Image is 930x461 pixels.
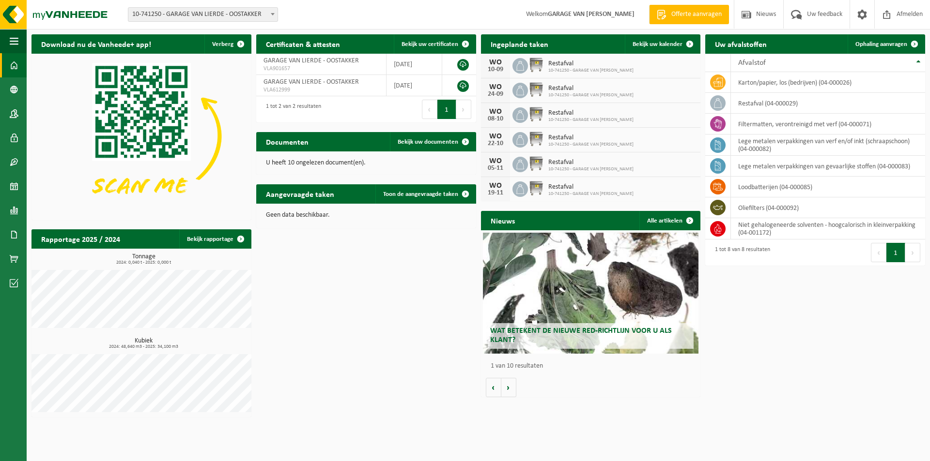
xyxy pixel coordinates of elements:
[548,159,634,166] span: Restafval
[528,180,544,196] img: WB-1100-GAL-GY-02
[625,34,699,54] a: Bekijk uw kalender
[394,34,475,54] a: Bekijk uw certificaten
[528,131,544,147] img: WB-1100-GAL-GY-02
[548,166,634,172] span: 10-741250 - GARAGE VAN [PERSON_NAME]
[402,41,458,47] span: Bekijk uw certificaten
[263,78,359,86] span: GARAGE VAN LIERDE - OOSTAKKER
[486,66,505,73] div: 10-09
[437,100,456,119] button: 1
[261,99,321,120] div: 1 tot 2 van 2 resultaten
[36,253,251,265] h3: Tonnage
[486,91,505,98] div: 24-09
[486,133,505,140] div: WO
[456,100,471,119] button: Next
[390,132,475,151] a: Bekijk uw documenten
[731,134,925,156] td: lege metalen verpakkingen van verf en/of inkt (schraapschoon) (04-000082)
[848,34,924,54] a: Ophaling aanvragen
[36,338,251,349] h3: Kubiek
[375,184,475,204] a: Toon de aangevraagde taken
[483,233,698,354] a: Wat betekent de nieuwe RED-richtlijn voor u als klant?
[486,83,505,91] div: WO
[548,183,634,191] span: Restafval
[548,134,634,142] span: Restafval
[548,92,634,98] span: 10-741250 - GARAGE VAN [PERSON_NAME]
[490,327,672,344] span: Wat betekent de nieuwe RED-richtlijn voor u als klant?
[528,81,544,98] img: WB-1100-GAL-GY-02
[486,59,505,66] div: WO
[633,41,682,47] span: Bekijk uw kalender
[548,142,634,148] span: 10-741250 - GARAGE VAN [PERSON_NAME]
[731,156,925,177] td: lege metalen verpakkingen van gevaarlijke stoffen (04-000083)
[491,363,696,370] p: 1 van 10 resultaten
[31,229,130,248] h2: Rapportage 2025 / 2024
[486,182,505,190] div: WO
[266,212,466,219] p: Geen data beschikbaar.
[649,5,729,24] a: Offerte aanvragen
[263,86,379,94] span: VLA612999
[36,344,251,349] span: 2024: 48,640 m3 - 2025: 34,100 m3
[871,243,886,262] button: Previous
[179,229,250,249] a: Bekijk rapportage
[422,100,437,119] button: Previous
[486,165,505,172] div: 05-11
[548,68,634,74] span: 10-741250 - GARAGE VAN [PERSON_NAME]
[738,59,766,67] span: Afvalstof
[266,160,466,166] p: U heeft 10 ongelezen document(en).
[128,7,278,22] span: 10-741250 - GARAGE VAN LIERDE - OOSTAKKER
[669,10,724,19] span: Offerte aanvragen
[705,34,776,53] h2: Uw afvalstoffen
[383,191,458,197] span: Toon de aangevraagde taken
[263,57,359,64] span: GARAGE VAN LIERDE - OOSTAKKER
[481,34,558,53] h2: Ingeplande taken
[263,65,379,73] span: VLA901657
[31,34,161,53] h2: Download nu de Vanheede+ app!
[548,191,634,197] span: 10-741250 - GARAGE VAN [PERSON_NAME]
[36,260,251,265] span: 2024: 0,040 t - 2025: 0,000 t
[486,190,505,196] div: 19-11
[481,211,525,230] h2: Nieuws
[528,155,544,172] img: WB-1100-GAL-GY-02
[528,106,544,122] img: WB-1100-GAL-GY-02
[548,11,635,18] strong: GARAGE VAN [PERSON_NAME]
[548,60,634,68] span: Restafval
[128,8,278,21] span: 10-741250 - GARAGE VAN LIERDE - OOSTAKKER
[256,132,318,151] h2: Documenten
[31,54,251,218] img: Download de VHEPlus App
[486,116,505,122] div: 08-10
[886,243,905,262] button: 1
[855,41,907,47] span: Ophaling aanvragen
[256,184,344,203] h2: Aangevraagde taken
[486,140,505,147] div: 22-10
[731,218,925,239] td: niet gehalogeneerde solventen - hoogcalorisch in kleinverpakking (04-001172)
[731,72,925,93] td: karton/papier, los (bedrijven) (04-000026)
[256,34,350,53] h2: Certificaten & attesten
[528,57,544,73] img: WB-1100-GAL-GY-02
[731,197,925,218] td: oliefilters (04-000092)
[387,54,442,75] td: [DATE]
[548,85,634,92] span: Restafval
[731,114,925,134] td: filtermatten, verontreinigd met verf (04-000071)
[548,109,634,117] span: Restafval
[501,378,516,397] button: Volgende
[486,378,501,397] button: Vorige
[710,242,770,263] div: 1 tot 8 van 8 resultaten
[548,117,634,123] span: 10-741250 - GARAGE VAN [PERSON_NAME]
[204,34,250,54] button: Verberg
[486,108,505,116] div: WO
[387,75,442,96] td: [DATE]
[398,139,458,145] span: Bekijk uw documenten
[212,41,233,47] span: Verberg
[486,157,505,165] div: WO
[731,177,925,197] td: loodbatterijen (04-000085)
[905,243,920,262] button: Next
[639,211,699,230] a: Alle artikelen
[731,93,925,114] td: restafval (04-000029)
